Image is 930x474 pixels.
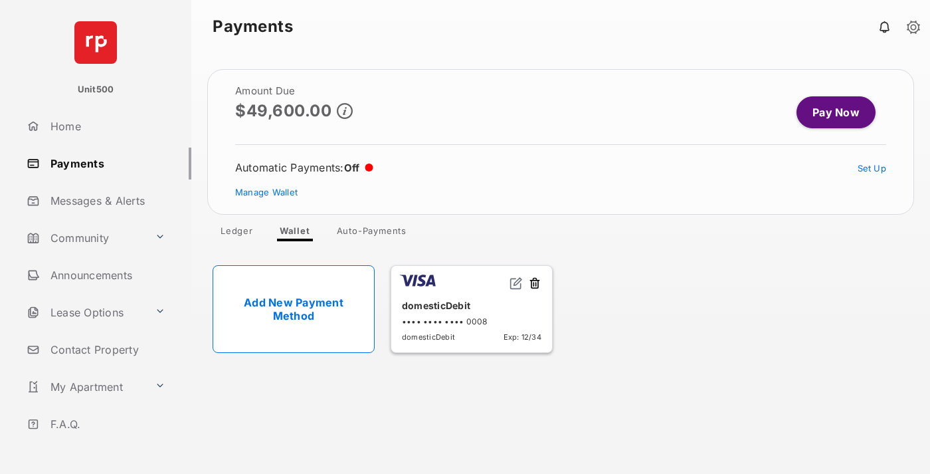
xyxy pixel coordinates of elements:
p: Unit500 [78,83,114,96]
a: Add New Payment Method [213,265,375,353]
a: Announcements [21,259,191,291]
span: Off [344,162,360,174]
a: Contact Property [21,334,191,366]
a: Messages & Alerts [21,185,191,217]
a: Home [21,110,191,142]
div: domesticDebit [402,295,541,316]
span: domesticDebit [402,332,455,342]
h2: Amount Due [235,86,353,96]
div: •••• •••• •••• 0008 [402,316,541,326]
p: $49,600.00 [235,102,331,120]
a: Community [21,222,149,254]
a: F.A.Q. [21,408,191,440]
img: svg+xml;base64,PHN2ZyB2aWV3Qm94PSIwIDAgMjQgMjQiIHdpZHRoPSIxNiIgaGVpZ2h0PSIxNiIgZmlsbD0ibm9uZSIgeG... [510,277,523,290]
div: Automatic Payments : [235,161,373,174]
span: Exp: 12/34 [504,332,541,342]
strong: Payments [213,19,293,35]
a: Auto-Payments [326,225,417,241]
img: svg+xml;base64,PHN2ZyB4bWxucz0iaHR0cDovL3d3dy53My5vcmcvMjAwMC9zdmciIHdpZHRoPSI2NCIgaGVpZ2h0PSI2NC... [74,21,117,64]
a: My Apartment [21,371,149,403]
a: Ledger [210,225,264,241]
a: Set Up [858,163,887,174]
a: Manage Wallet [235,187,298,197]
a: Payments [21,148,191,179]
a: Lease Options [21,296,149,328]
a: Wallet [269,225,321,241]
